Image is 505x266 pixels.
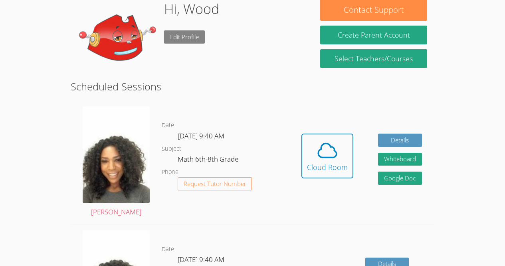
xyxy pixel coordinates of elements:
[178,177,252,190] button: Request Tutor Number
[307,162,348,173] div: Cloud Room
[378,172,422,185] a: Google Doc
[378,134,422,147] a: Details
[162,167,178,177] dt: Phone
[83,106,150,203] img: avatar.png
[164,30,205,44] a: Edit Profile
[83,106,150,218] a: [PERSON_NAME]
[378,153,422,166] button: Whiteboard
[178,255,224,264] span: [DATE] 9:40 AM
[178,131,224,140] span: [DATE] 9:40 AM
[71,79,434,94] h2: Scheduled Sessions
[162,120,174,130] dt: Date
[301,134,353,178] button: Cloud Room
[162,244,174,254] dt: Date
[320,26,427,44] button: Create Parent Account
[184,181,246,187] span: Request Tutor Number
[162,144,181,154] dt: Subject
[320,49,427,68] a: Select Teachers/Courses
[178,154,240,167] dd: Math 6th-8th Grade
